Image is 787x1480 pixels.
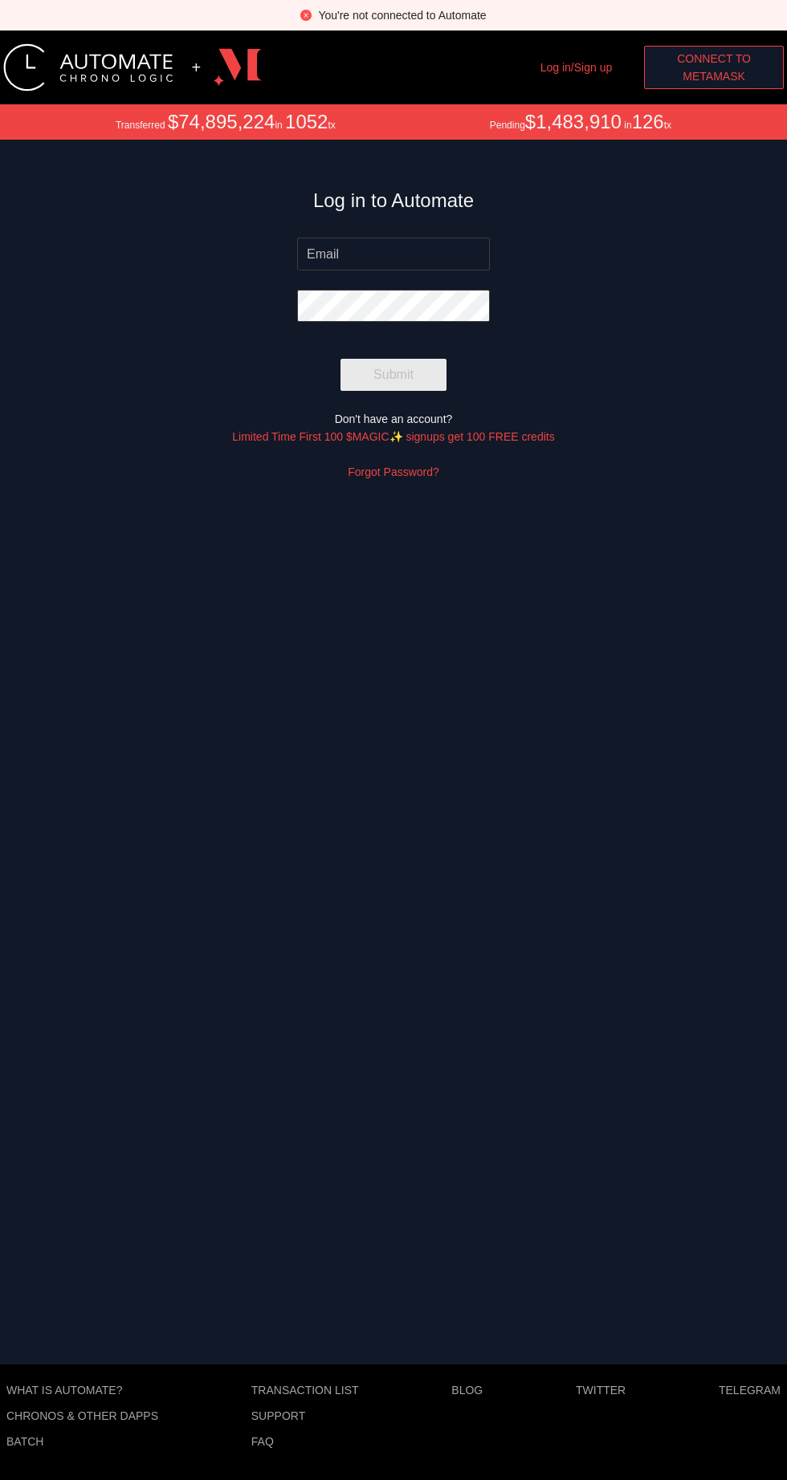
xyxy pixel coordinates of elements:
[644,46,784,89] button: Connect toMetaMask
[348,466,439,478] a: Forgot Password?
[116,111,336,133] div: Transferred in tx
[318,6,486,24] div: You're not connected to Automate
[719,1384,781,1397] a: Telegram
[576,1384,626,1397] a: Twitter
[632,111,664,132] span: 126
[540,61,613,74] a: Log in/Sign up
[168,111,275,132] span: $74,895,224
[525,111,622,132] span: $1,483,910
[6,1384,158,1397] a: What is Automate?
[490,111,671,133] div: Pending in tx
[313,188,474,213] h3: Log in to Automate
[677,50,751,67] span: Connect to
[3,43,173,91] img: logo
[683,67,745,85] span: MetaMask
[6,1409,158,1422] a: Chronos & other dApps
[6,1435,158,1448] a: Batch
[251,1384,359,1397] a: Transaction list
[335,413,453,425] span: Don't have an account?
[192,59,202,77] div: +
[340,359,447,391] button: Submit
[214,43,262,91] img: logo
[297,238,490,270] input: Email
[300,10,312,21] span: close-circle
[232,430,554,443] a: Limited Time First 100 $MAGIC✨ signups get 100 FREE credits
[451,1384,483,1397] a: Blog
[251,1409,359,1422] a: Support
[251,1435,359,1448] a: FAQ
[285,111,328,132] span: 1052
